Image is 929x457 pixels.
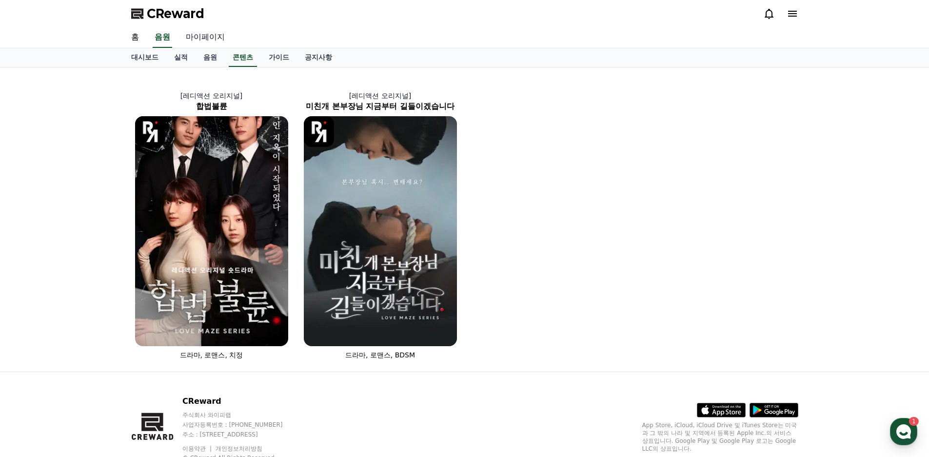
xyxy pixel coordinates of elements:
[216,445,262,452] a: 개인정보처리방침
[31,324,37,332] span: 홈
[296,101,465,112] h2: 미친개 본부장님 지금부터 길들이겠습니다
[296,91,465,101] p: [레디액션 오리지널]
[182,421,301,429] p: 사업자등록번호 : [PHONE_NUMBER]
[297,48,340,67] a: 공지사항
[127,83,296,368] a: [레디액션 오리지널] 합법불륜 합법불륜 [object Object] Logo 드라마, 로맨스, 치정
[304,116,457,346] img: 미친개 본부장님 지금부터 길들이겠습니다
[135,116,288,346] img: 합법불륜
[127,101,296,112] h2: 합법불륜
[196,48,225,67] a: 음원
[182,445,213,452] a: 이용약관
[123,48,166,67] a: 대시보드
[131,6,204,21] a: CReward
[127,91,296,101] p: [레디액션 오리지널]
[99,309,102,317] span: 1
[153,27,172,48] a: 음원
[182,411,301,419] p: 주식회사 와이피랩
[123,27,147,48] a: 홈
[178,27,233,48] a: 마이페이지
[135,116,166,147] img: [object Object] Logo
[304,116,335,147] img: [object Object] Logo
[180,351,243,359] span: 드라마, 로맨스, 치정
[261,48,297,67] a: 가이드
[182,395,301,407] p: CReward
[166,48,196,67] a: 실적
[182,431,301,438] p: 주소 : [STREET_ADDRESS]
[147,6,204,21] span: CReward
[296,83,465,368] a: [레디액션 오리지널] 미친개 본부장님 지금부터 길들이겠습니다 미친개 본부장님 지금부터 길들이겠습니다 [object Object] Logo 드라마, 로맨스, BDSM
[345,351,415,359] span: 드라마, 로맨스, BDSM
[642,421,798,453] p: App Store, iCloud, iCloud Drive 및 iTunes Store는 미국과 그 밖의 나라 및 지역에서 등록된 Apple Inc.의 서비스 상표입니다. Goo...
[151,324,162,332] span: 설정
[3,310,64,334] a: 홈
[89,325,101,332] span: 대화
[229,48,257,67] a: 콘텐츠
[64,310,126,334] a: 1대화
[126,310,187,334] a: 설정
